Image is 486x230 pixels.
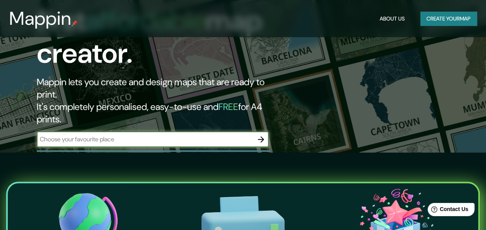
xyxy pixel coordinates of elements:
h5: FREE [218,101,238,113]
img: mappin-pin [72,20,78,26]
input: Choose your favourite place [37,135,253,144]
h3: Mappin [9,8,72,29]
h2: Mappin lets you create and design maps that are ready to print. It's completely personalised, eas... [37,76,280,125]
iframe: Help widget launcher [417,200,477,221]
button: Create yourmap [420,12,477,26]
button: About Us [377,12,408,26]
